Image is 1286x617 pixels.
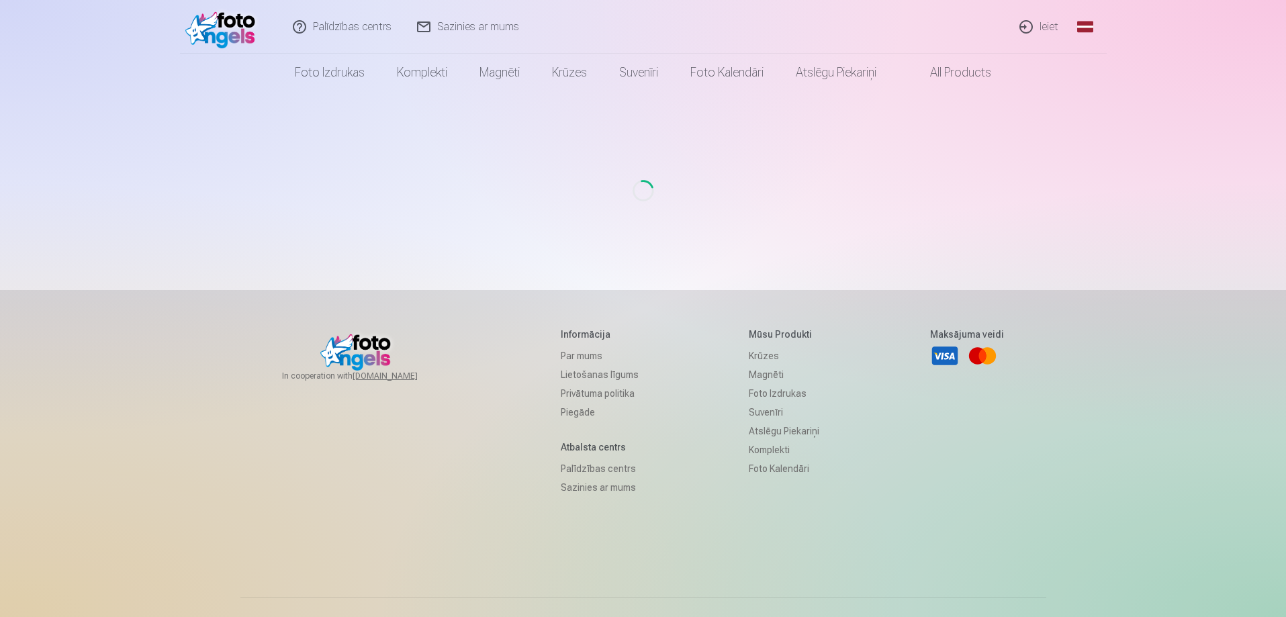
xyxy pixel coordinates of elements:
h5: Atbalsta centrs [561,440,639,454]
a: Foto izdrukas [279,54,381,91]
a: Foto kalendāri [749,459,819,478]
a: Suvenīri [749,403,819,422]
a: Komplekti [749,440,819,459]
h5: Maksājuma veidi [930,328,1004,341]
a: Suvenīri [603,54,674,91]
a: Atslēgu piekariņi [749,422,819,440]
h5: Informācija [561,328,639,341]
a: Sazinies ar mums [561,478,639,497]
a: Komplekti [381,54,463,91]
a: [DOMAIN_NAME] [353,371,450,381]
a: Atslēgu piekariņi [780,54,892,91]
a: Magnēti [749,365,819,384]
a: Visa [930,341,960,371]
a: Magnēti [463,54,536,91]
a: Par mums [561,346,639,365]
a: Foto izdrukas [749,384,819,403]
a: All products [892,54,1007,91]
span: In cooperation with [282,371,450,381]
a: Krūzes [536,54,603,91]
h5: Mūsu produkti [749,328,819,341]
img: /fa1 [185,5,263,48]
a: Privātuma politika [561,384,639,403]
a: Lietošanas līgums [561,365,639,384]
a: Krūzes [749,346,819,365]
a: Mastercard [968,341,997,371]
a: Piegāde [561,403,639,422]
a: Palīdzības centrs [561,459,639,478]
a: Foto kalendāri [674,54,780,91]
